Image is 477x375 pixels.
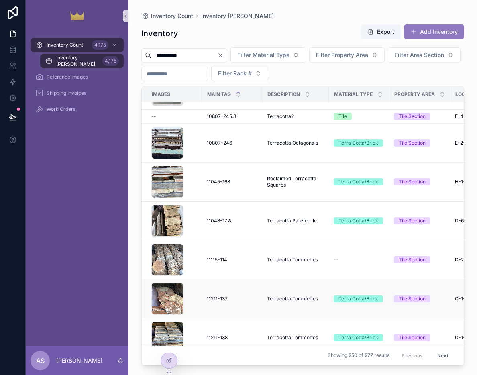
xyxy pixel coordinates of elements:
[399,178,426,185] div: Tile Section
[47,74,88,80] span: Reference Images
[328,353,389,359] span: Showing 250 of 277 results
[334,257,384,263] a: --
[399,295,426,302] div: Tile Section
[399,334,426,341] div: Tile Section
[56,357,102,365] p: [PERSON_NAME]
[395,51,444,59] span: Filter Area Section
[334,91,373,98] span: Material Type
[207,140,257,146] a: 10807-246
[334,178,384,185] a: Terra Cotta/Brick
[141,28,178,39] h1: Inventory
[334,295,384,302] a: Terra Cotta/Brick
[267,113,294,120] span: Terracotta?
[338,113,347,120] div: Tile
[207,91,231,98] span: Main Tag
[201,12,274,20] a: Inventory [PERSON_NAME]
[399,256,426,263] div: Tile Section
[267,113,324,120] a: Terracotta?
[207,296,257,302] a: 11211-137
[394,256,445,263] a: Tile Section
[92,40,108,50] div: 4,175
[230,47,306,63] button: Select Button
[36,356,45,365] span: AS
[207,257,227,263] span: 11115-114
[338,334,378,341] div: Terra Cotta/Brick
[218,69,252,77] span: Filter Rack #
[207,179,257,185] a: 11045-168
[69,10,86,22] img: App logo
[47,42,83,48] span: Inventory Count
[361,24,401,39] button: Export
[40,54,124,68] a: Inventory [PERSON_NAME]4,175
[267,140,318,146] span: Terracotta Octagonals
[394,334,445,341] a: Tile Section
[267,334,324,341] a: Terracotta Tommettes
[267,257,324,263] a: Terracotta Tommettes
[207,179,230,185] span: 11045-168
[31,102,124,116] a: Work Orders
[207,334,257,341] a: 11211-138
[394,91,435,98] span: Property Area
[334,139,384,147] a: Terra Cotta/Brick
[267,334,318,341] span: Terracotta Tommettes
[267,257,318,263] span: Terracotta Tommettes
[338,178,378,185] div: Terra Cotta/Brick
[207,113,236,120] span: 10807-245.3
[338,295,378,302] div: Terra Cotta/Brick
[237,51,289,59] span: Filter Material Type
[334,257,338,263] span: --
[207,218,233,224] span: 11048-172a
[394,217,445,224] a: Tile Section
[31,86,124,100] a: Shipping Invoices
[207,296,228,302] span: 11211-137
[26,32,128,127] div: scrollable content
[207,257,257,263] a: 11115-114
[207,140,232,146] span: 10807-246
[211,66,268,81] button: Select Button
[394,113,445,120] a: Tile Section
[217,52,227,59] button: Clear
[207,334,228,341] span: 11211-138
[267,218,317,224] span: Terracotta Parefeuille
[394,139,445,147] a: Tile Section
[334,113,384,120] a: Tile
[338,217,378,224] div: Terra Cotta/Brick
[207,113,257,120] a: 10807-245.3
[47,90,86,96] span: Shipping Invoices
[399,217,426,224] div: Tile Section
[267,91,300,98] span: Description
[31,38,124,52] a: Inventory Count4,175
[267,296,324,302] a: Terracotta Tommettes
[394,178,445,185] a: Tile Section
[141,12,193,20] a: Inventory Count
[338,139,378,147] div: Terra Cotta/Brick
[309,47,385,63] button: Select Button
[399,113,426,120] div: Tile Section
[151,12,193,20] span: Inventory Count
[399,139,426,147] div: Tile Section
[334,217,384,224] a: Terra Cotta/Brick
[151,113,156,120] span: --
[151,113,197,120] a: --
[267,296,318,302] span: Terracotta Tommettes
[102,56,119,66] div: 4,175
[394,295,445,302] a: Tile Section
[267,140,324,146] a: Terracotta Octagonals
[267,175,324,188] a: Reclaimed Terracotta Squares
[432,349,454,362] button: Next
[47,106,75,112] span: Work Orders
[404,24,464,39] button: Add Inventory
[316,51,368,59] span: Filter Property Area
[388,47,461,63] button: Select Button
[207,218,257,224] a: 11048-172a
[56,55,99,67] span: Inventory [PERSON_NAME]
[267,218,324,224] a: Terracotta Parefeuille
[152,91,170,98] span: Images
[31,70,124,84] a: Reference Images
[334,334,384,341] a: Terra Cotta/Brick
